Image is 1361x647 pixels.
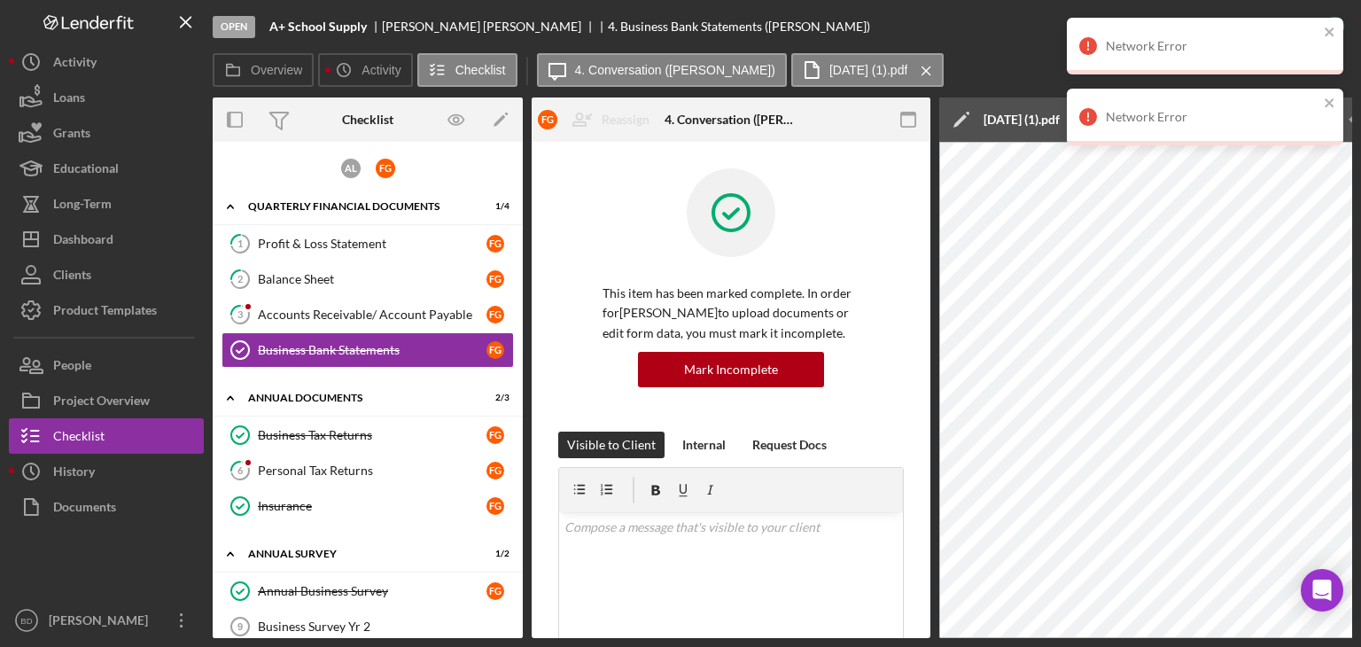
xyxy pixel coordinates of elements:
div: Checklist [53,418,105,458]
a: Project Overview [9,383,204,418]
div: Profit & Loss Statement [258,237,486,251]
button: Request Docs [743,432,836,458]
div: F G [376,159,395,178]
div: History [53,454,95,494]
div: F G [538,110,557,129]
a: 9Business Survey Yr 2 [222,609,514,644]
a: 1Profit & Loss StatementFG [222,226,514,261]
button: Checklist [417,53,517,87]
div: F G [486,270,504,288]
button: Activity [9,44,204,80]
label: Overview [251,63,302,77]
div: Insurance [258,499,486,513]
tspan: 1 [237,238,243,249]
a: Business Tax ReturnsFG [222,417,514,453]
button: Educational [9,151,204,186]
div: F G [486,582,504,600]
div: Educational [53,151,119,191]
div: F G [486,235,504,253]
button: People [9,347,204,383]
tspan: 9 [237,621,243,632]
div: Internal [682,432,726,458]
a: Dashboard [9,222,204,257]
button: Visible to Client [558,432,665,458]
div: Balance Sheet [258,272,486,286]
p: This item has been marked complete. In order for [PERSON_NAME] to upload documents or edit form d... [603,284,859,343]
div: A L [341,159,361,178]
div: Open [213,16,255,38]
div: Dashboard [53,222,113,261]
div: F G [486,306,504,323]
div: [DATE] (1).pdf [984,113,1060,127]
div: Activity [53,44,97,84]
div: Mark Incomplete [684,352,778,387]
button: close [1324,25,1336,42]
button: Product Templates [9,292,204,328]
div: 1 / 2 [478,549,509,559]
label: [DATE] (1).pdf [829,63,907,77]
div: Business Tax Returns [258,428,486,442]
div: Complete [1259,9,1312,44]
div: Visible to Client [567,432,656,458]
a: 3Accounts Receivable/ Account PayableFG [222,297,514,332]
a: Long-Term [9,186,204,222]
div: [PERSON_NAME] [44,603,159,643]
button: Checklist [9,418,204,454]
text: BD [20,616,32,626]
a: 2Balance SheetFG [222,261,514,297]
div: 4. Business Bank Statements ([PERSON_NAME]) [608,19,870,34]
button: History [9,454,204,489]
button: BD[PERSON_NAME] [9,603,204,638]
div: Reassign [602,102,649,137]
div: Business Survey Yr 2 [258,620,513,634]
tspan: 3 [237,308,243,320]
button: close [1324,96,1336,113]
div: Loans [53,80,85,120]
div: Network Error [1106,39,1318,53]
div: 1 / 4 [478,201,509,212]
a: InsuranceFG [222,488,514,524]
button: Mark Incomplete [638,352,824,387]
div: F G [486,341,504,359]
label: 4. Conversation ([PERSON_NAME]) [575,63,775,77]
div: Checklist [342,113,393,127]
button: Internal [673,432,735,458]
div: People [53,347,91,387]
div: Business Bank Statements [258,343,486,357]
div: F G [486,497,504,515]
button: 4. Conversation ([PERSON_NAME]) [537,53,787,87]
button: FGReassign [529,102,667,137]
div: Product Templates [53,292,157,332]
div: F G [486,426,504,444]
div: Long-Term [53,186,112,226]
div: Personal Tax Returns [258,464,486,478]
button: Documents [9,489,204,525]
button: Complete [1241,9,1352,44]
tspan: 2 [237,273,243,285]
label: Checklist [455,63,506,77]
b: A+ School Supply [269,19,367,34]
div: Annual Documents [248,393,465,403]
button: Activity [318,53,412,87]
div: Network Error [1106,110,1318,124]
div: 2 / 3 [478,393,509,403]
button: Grants [9,115,204,151]
div: Annual Business Survey [258,584,486,598]
div: Open Intercom Messenger [1301,569,1343,612]
label: Activity [362,63,401,77]
a: Annual Business SurveyFG [222,573,514,609]
div: Clients [53,257,91,297]
div: Accounts Receivable/ Account Payable [258,308,486,322]
div: [PERSON_NAME] [PERSON_NAME] [382,19,596,34]
button: Loans [9,80,204,115]
button: Clients [9,257,204,292]
button: [DATE] (1).pdf [791,53,944,87]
